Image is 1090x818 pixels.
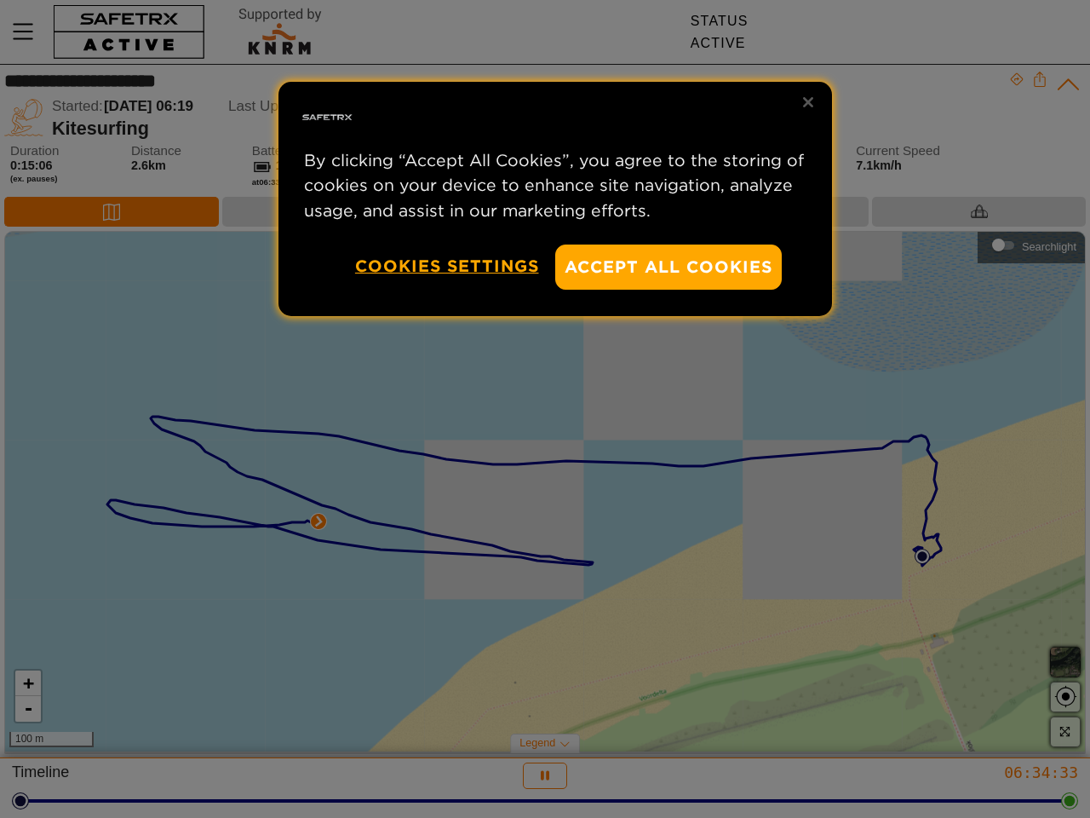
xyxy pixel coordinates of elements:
[355,245,539,288] button: Cookies Settings
[278,82,832,316] div: Privacy
[300,90,354,145] img: Safe Tracks
[789,84,827,121] button: Close
[304,148,806,223] p: By clicking “Accept All Cookies”, you agree to the storing of cookies on your device to enhance s...
[555,245,782,290] button: Accept All Cookies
